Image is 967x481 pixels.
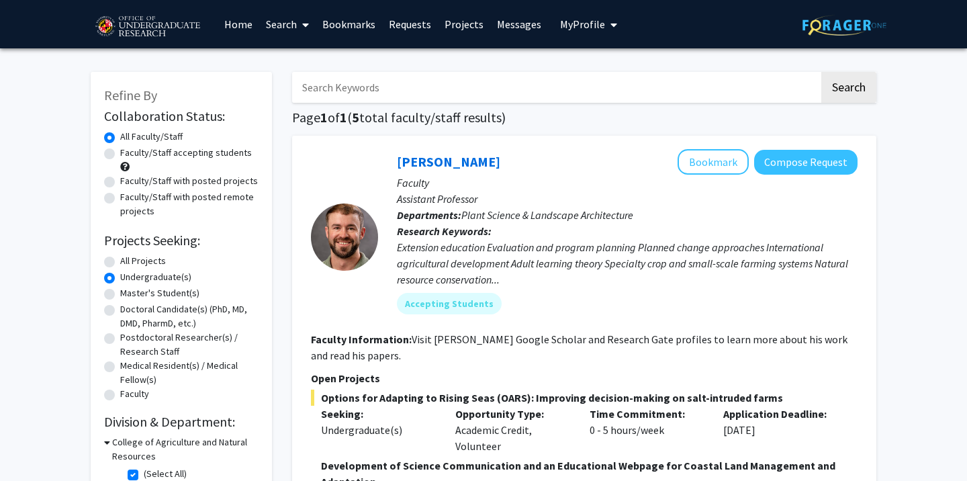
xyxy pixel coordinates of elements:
b: Research Keywords: [397,224,492,238]
h2: Projects Seeking: [104,232,259,249]
span: My Profile [560,17,605,31]
label: Faculty [120,387,149,401]
button: Compose Request to Colby Silvert [754,150,858,175]
iframe: Chat [10,421,57,471]
label: Faculty/Staff accepting students [120,146,252,160]
button: Search [821,72,876,103]
label: (Select All) [144,467,187,481]
label: Undergraduate(s) [120,270,191,284]
label: All Faculty/Staff [120,130,183,144]
div: Extension education Evaluation and program planning Planned change approaches International agric... [397,239,858,288]
div: Undergraduate(s) [321,422,435,438]
a: Messages [490,1,548,48]
span: 1 [340,109,347,126]
label: Medical Resident(s) / Medical Fellow(s) [120,359,259,387]
label: Doctoral Candidate(s) (PhD, MD, DMD, PharmD, etc.) [120,302,259,331]
fg-read-more: Visit [PERSON_NAME] Google Scholar and Research Gate profiles to learn more about his work and re... [311,333,847,362]
h1: Page of ( total faculty/staff results) [292,110,876,126]
p: Assistant Professor [397,191,858,207]
p: Time Commitment: [590,406,704,422]
div: 0 - 5 hours/week [580,406,714,454]
h2: Division & Department: [104,414,259,430]
p: Open Projects [311,370,858,386]
input: Search Keywords [292,72,819,103]
a: Projects [438,1,490,48]
label: All Projects [120,254,166,268]
div: [DATE] [713,406,847,454]
mat-chip: Accepting Students [397,293,502,314]
button: Add Colby Silvert to Bookmarks [678,149,749,175]
a: [PERSON_NAME] [397,153,500,170]
label: Faculty/Staff with posted remote projects [120,190,259,218]
a: Search [259,1,316,48]
span: Plant Science & Landscape Architecture [461,208,633,222]
p: Application Deadline: [723,406,837,422]
span: Options for Adapting to Rising Seas (OARS): Improving decision-making on salt-intruded farms [311,390,858,406]
b: Departments: [397,208,461,222]
p: Opportunity Type: [455,406,569,422]
a: Bookmarks [316,1,382,48]
div: Academic Credit, Volunteer [445,406,580,454]
label: Postdoctoral Researcher(s) / Research Staff [120,331,259,359]
span: 1 [320,109,328,126]
b: Faculty Information: [311,333,412,346]
span: 5 [352,109,359,126]
img: University of Maryland Logo [91,10,204,44]
h2: Collaboration Status: [104,108,259,124]
a: Requests [382,1,438,48]
span: Refine By [104,87,157,103]
p: Faculty [397,175,858,191]
a: Home [218,1,259,48]
img: ForagerOne Logo [802,15,886,36]
label: Master's Student(s) [120,286,199,300]
label: Faculty/Staff with posted projects [120,174,258,188]
h3: College of Agriculture and Natural Resources [112,435,259,464]
p: Seeking: [321,406,435,422]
